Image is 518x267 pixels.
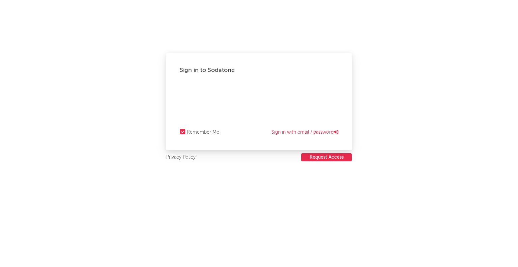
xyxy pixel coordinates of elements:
[166,153,196,162] a: Privacy Policy
[180,66,338,74] div: Sign in to Sodatone
[301,153,352,162] a: Request Access
[187,128,219,136] div: Remember Me
[301,153,352,161] button: Request Access
[271,128,338,136] a: Sign in with email / password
